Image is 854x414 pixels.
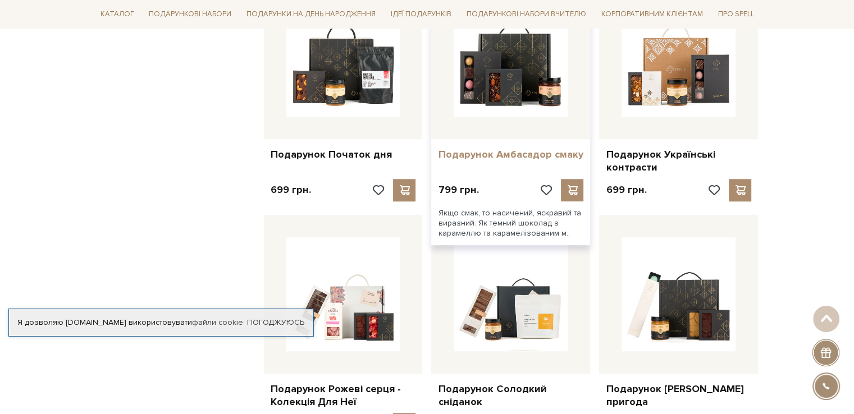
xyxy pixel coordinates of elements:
[386,6,456,23] a: Ідеї подарунків
[242,6,380,23] a: Подарунки на День народження
[462,4,591,24] a: Подарункові набори Вчителю
[606,148,751,174] a: Подарунок Українські контрасти
[438,383,583,409] a: Подарунок Солодкий сніданок
[192,318,243,327] a: файли cookie
[271,148,416,161] a: Подарунок Початок дня
[438,183,478,196] p: 799 грн.
[606,383,751,409] a: Подарунок [PERSON_NAME] пригода
[247,318,304,328] a: Погоджуюсь
[96,6,139,23] a: Каталог
[271,383,416,409] a: Подарунок Рожеві серця - Колекція Для Неї
[597,6,707,23] a: Корпоративним клієнтам
[144,6,236,23] a: Подарункові набори
[438,148,583,161] a: Подарунок Амбасадор смаку
[713,6,758,23] a: Про Spell
[9,318,313,328] div: Я дозволяю [DOMAIN_NAME] використовувати
[606,183,646,196] p: 699 грн.
[431,201,590,246] div: Якщо смак, то насичений, яскравий та виразний. Як темний шоколад з карамеллю та карамелізованим м..
[271,183,311,196] p: 699 грн.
